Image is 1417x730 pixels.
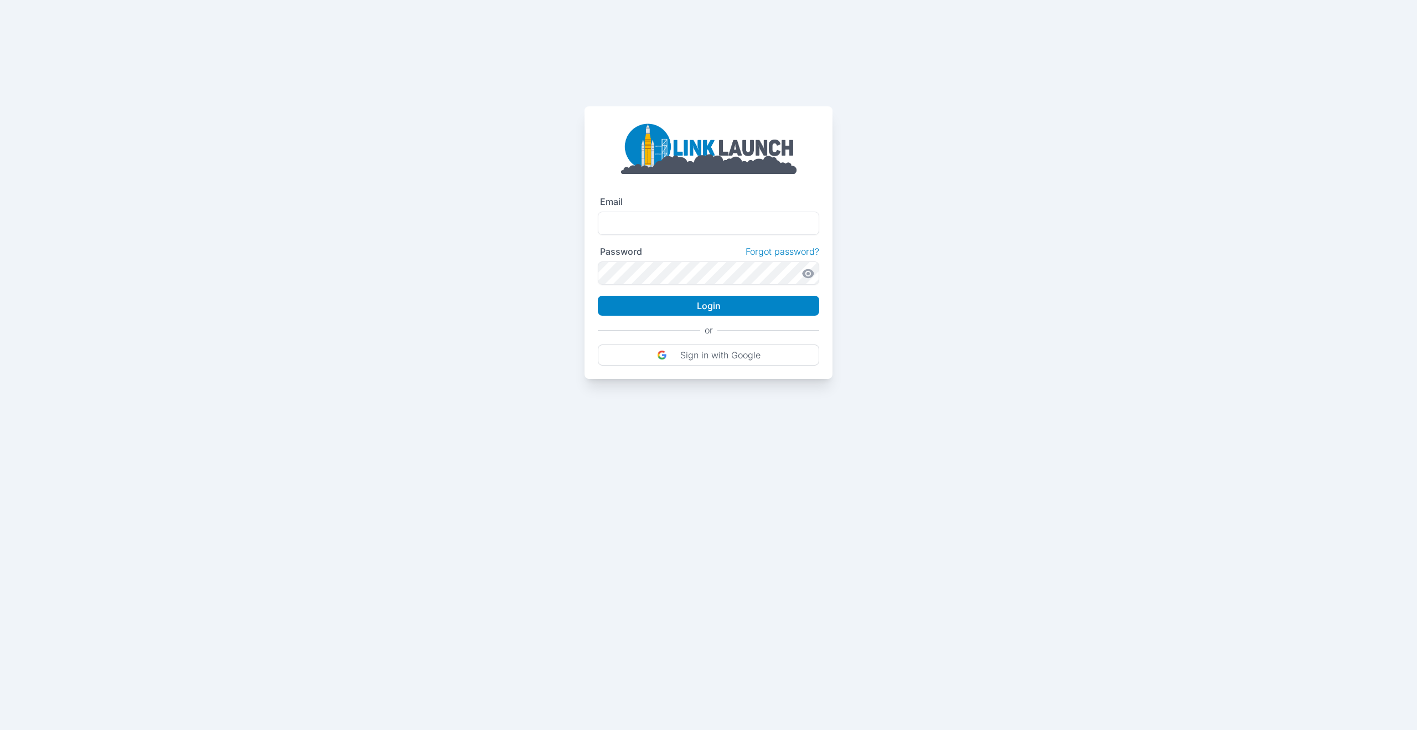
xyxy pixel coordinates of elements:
img: DIz4rYaBO0VM93JpwbwaJtqNfEsbwZFgEL50VtgcJLBV6wK9aKtfd+cEkvuBfcC37k9h8VGR+csPdltgAAAABJRU5ErkJggg== [657,350,667,360]
label: Password [600,246,642,257]
button: Sign in with Google [598,345,819,366]
label: Email [600,196,623,207]
img: linklaunch_big.2e5cdd30.png [620,120,797,174]
p: Sign in with Google [680,349,761,361]
button: Login [598,296,819,316]
p: or [705,325,713,336]
a: Forgot password? [746,246,819,257]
